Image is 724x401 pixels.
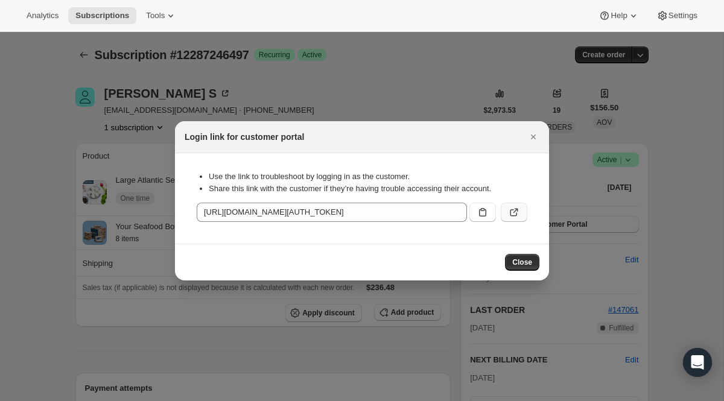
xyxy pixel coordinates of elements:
span: Tools [146,11,165,21]
span: Help [611,11,627,21]
span: Close [512,257,532,267]
button: Settings [649,7,705,24]
button: Analytics [19,7,66,24]
button: Subscriptions [68,7,136,24]
button: Help [591,7,646,24]
li: Use the link to troubleshoot by logging in as the customer. [209,171,527,183]
h2: Login link for customer portal [185,131,304,143]
button: Close [525,128,542,145]
span: Settings [668,11,697,21]
div: Open Intercom Messenger [683,348,712,377]
button: Tools [139,7,184,24]
span: Analytics [27,11,59,21]
span: Subscriptions [75,11,129,21]
button: Close [505,254,539,271]
li: Share this link with the customer if they’re having trouble accessing their account. [209,183,527,195]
